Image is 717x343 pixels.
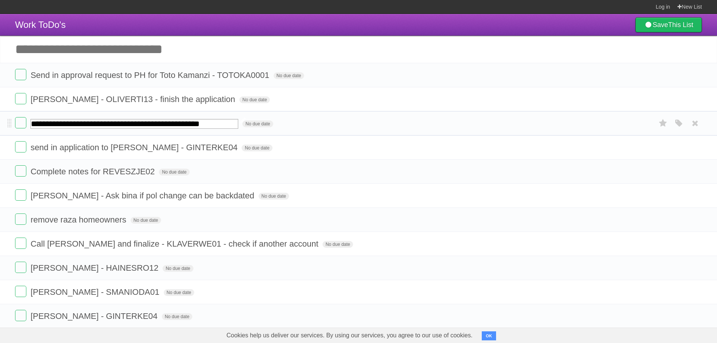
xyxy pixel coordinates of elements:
[15,165,26,177] label: Done
[30,143,239,152] span: send in application to [PERSON_NAME] - GINTERKE04
[635,17,702,32] a: SaveThis List
[274,72,304,79] span: No due date
[242,145,272,151] span: No due date
[239,96,270,103] span: No due date
[656,117,670,130] label: Star task
[668,21,693,29] b: This List
[15,189,26,201] label: Done
[15,93,26,104] label: Done
[30,191,256,200] span: [PERSON_NAME] - Ask bina if pol change can be backdated
[323,241,353,248] span: No due date
[15,238,26,249] label: Done
[30,287,161,297] span: [PERSON_NAME] - SMANIODA01
[30,311,159,321] span: [PERSON_NAME] - GINTERKE04
[30,167,157,176] span: Complete notes for REVESZJE02
[15,141,26,152] label: Done
[15,286,26,297] label: Done
[259,193,289,200] span: No due date
[15,213,26,225] label: Done
[164,289,194,296] span: No due date
[15,262,26,273] label: Done
[482,331,496,340] button: OK
[219,328,480,343] span: Cookies help us deliver our services. By using our services, you agree to our use of cookies.
[15,310,26,321] label: Done
[242,120,273,127] span: No due date
[163,265,193,272] span: No due date
[131,217,161,224] span: No due date
[30,215,128,224] span: remove raza homeowners
[30,239,320,248] span: Call [PERSON_NAME] and finalize - KLAVERWE01 - check if another account
[15,117,26,128] label: Done
[159,169,189,175] span: No due date
[30,95,237,104] span: [PERSON_NAME] - OLIVERTI13 - finish the application
[15,69,26,80] label: Done
[15,20,65,30] span: Work ToDo's
[30,263,160,273] span: [PERSON_NAME] - HAINESRO12
[162,313,192,320] span: No due date
[30,70,271,80] span: Send in approval request to PH for Toto Kamanzi - TOTOKA0001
